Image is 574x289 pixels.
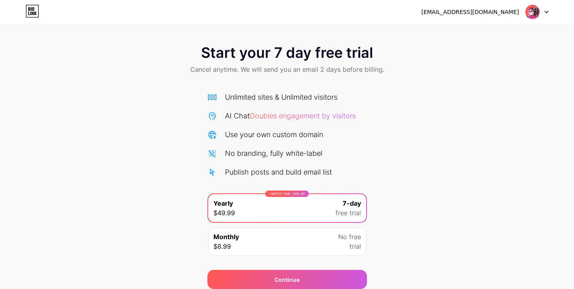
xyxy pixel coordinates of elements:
span: Monthly [213,232,239,242]
span: 7-day [343,199,361,208]
span: Cancel anytime. We will send you an email 2 days before billing. [190,65,384,74]
div: LIMITED TIME : 50% off [265,191,309,197]
img: Lu Cy [525,4,540,20]
span: $49.99 [213,208,235,218]
span: Yearly [213,199,233,208]
div: [EMAIL_ADDRESS][DOMAIN_NAME] [421,8,519,16]
div: Unlimited sites & Unlimited visitors [225,92,337,102]
span: No free [338,232,361,242]
div: Continue [274,275,300,284]
div: No branding, fully white-label [225,148,322,159]
div: Use your own custom domain [225,129,323,140]
span: trial [349,242,361,251]
span: Doubles engagement by visitors [250,112,356,120]
span: free trial [335,208,361,218]
div: AI Chat [225,110,356,121]
div: Publish posts and build email list [225,167,332,177]
span: $8.99 [213,242,231,251]
span: Start your 7 day free trial [201,45,373,61]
